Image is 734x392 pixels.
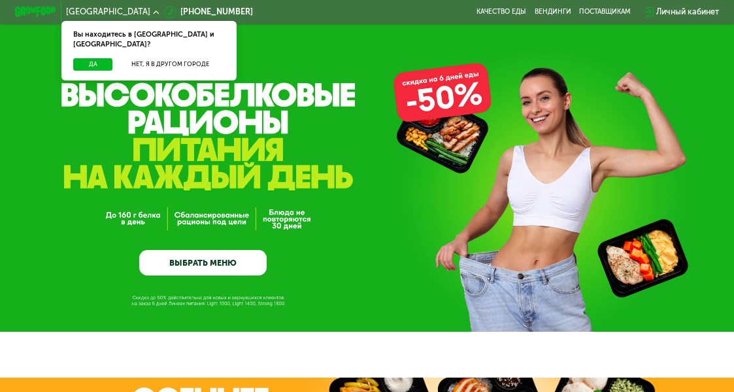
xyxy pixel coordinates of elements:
[139,250,266,276] a: ВЫБРАТЬ МЕНЮ
[61,21,237,58] div: Вы находитесь в [GEOGRAPHIC_DATA] и [GEOGRAPHIC_DATA]?
[476,8,526,16] a: Качество еды
[656,6,719,18] div: Личный кабинет
[66,8,150,16] span: [GEOGRAPHIC_DATA]
[579,8,631,16] div: поставщикам
[117,58,224,71] button: Нет, я в другом городе
[164,6,253,18] a: [PHONE_NUMBER]
[73,58,112,71] button: Да
[535,8,571,16] a: Вендинги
